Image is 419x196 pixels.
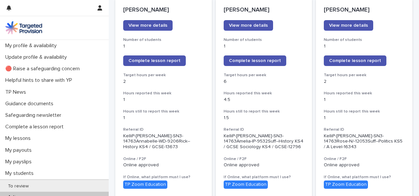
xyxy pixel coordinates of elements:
p: TP News [3,89,31,95]
p: 1 [224,44,304,49]
p: 6 [224,79,304,84]
a: Complete lesson report [324,55,386,66]
h3: Referral ID [123,127,204,132]
h3: Referral ID [324,127,405,132]
span: Complete lesson report [329,58,381,63]
p: Online approved [123,162,204,168]
p: 1 [123,115,204,121]
h3: Hours reported this week [324,91,405,96]
p: 2 [123,79,204,84]
h3: Online / F2F [324,156,405,162]
span: Complete lesson report [229,58,281,63]
h3: Online / F2F [123,156,204,162]
div: TP Zoom Education [324,180,368,189]
p: [PERSON_NAME] [324,7,405,14]
h3: Hours still to report this week [123,109,204,114]
p: My payouts [3,147,37,153]
p: Update profile & availability [3,54,72,60]
span: View more details [329,23,368,28]
img: M5nRWzHhSzIhMunXDL62 [5,21,42,34]
span: View more details [128,23,167,28]
p: [PERSON_NAME] [123,7,204,14]
p: KelliP-[PERSON_NAME]-SN3-14763Annabelle-WD-9206Rick--History KS4 / GCSE-13673 [123,133,204,150]
h3: Referral ID [224,127,304,132]
p: [PERSON_NAME] [224,7,304,14]
p: 1 [324,97,405,103]
p: 🔴 Raise a safeguarding concern [3,66,85,72]
p: KelliP-[PERSON_NAME]-SN3-14763Rose-N/-12053Suff--Politics KS5 / A Level-16343 [324,133,405,150]
p: Online approved [324,162,405,168]
p: 1.5 [224,115,304,121]
div: TP Zoom Education [224,180,268,189]
h3: If Online, what platform must I use? [123,175,204,180]
p: KelliP-[PERSON_NAME]-SN3-14763Amelia-IP-9532Suff--History KS4 / GCSE Sociology KS4 / GCSE-12796 [224,133,304,150]
p: My students [3,170,39,177]
p: 2 [324,79,405,84]
h3: Hours reported this week [123,91,204,96]
p: 1 [324,44,405,49]
h3: Hours still to report this week [224,109,304,114]
p: My lessons [3,135,36,142]
a: View more details [123,20,173,31]
p: 1 [123,97,204,103]
p: Online approved [224,162,304,168]
p: 4.5 [224,97,304,103]
p: 1 [123,44,204,49]
p: Helpful hints to share with YP [3,77,77,83]
h3: Number of students [123,37,204,43]
p: To review [3,183,34,189]
h3: Number of students [224,37,304,43]
h3: If Online, what platform must I use? [324,175,405,180]
h3: If Online, what platform must I use? [224,175,304,180]
h3: Hours reported this week [224,91,304,96]
p: Safeguarding newsletter [3,112,67,118]
div: TP Zoom Education [123,180,167,189]
span: View more details [229,23,268,28]
span: Complete lesson report [128,58,181,63]
h3: Hours still to report this week [324,109,405,114]
a: View more details [224,20,273,31]
h3: Online / F2F [224,156,304,162]
p: My payslips [3,159,37,165]
p: Complete a lesson report [3,124,69,130]
a: Complete lesson report [123,55,186,66]
h3: Target hours per week [324,73,405,78]
a: View more details [324,20,373,31]
h3: Target hours per week [224,73,304,78]
h3: Number of students [324,37,405,43]
p: 1 [324,115,405,121]
p: My profile & availability [3,43,62,49]
a: Complete lesson report [224,55,286,66]
p: Guidance documents [3,101,59,107]
h3: Target hours per week [123,73,204,78]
